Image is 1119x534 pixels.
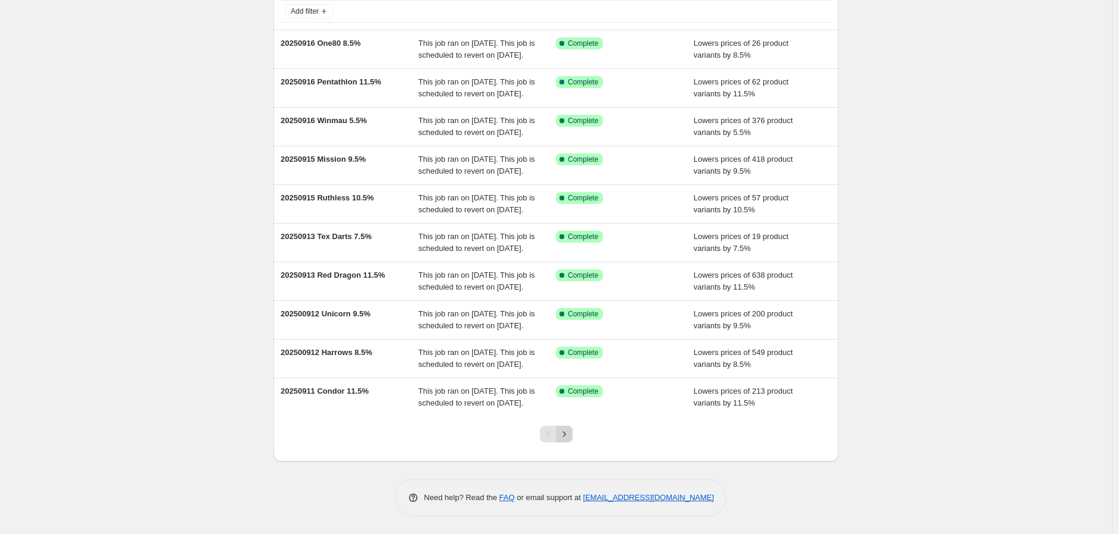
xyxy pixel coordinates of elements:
span: Lowers prices of 19 product variants by 7.5% [694,232,789,253]
span: This job ran on [DATE]. This job is scheduled to revert on [DATE]. [419,39,535,59]
span: 20250916 Pentathlon 11.5% [281,77,381,86]
span: Need help? Read the [424,493,499,502]
span: Lowers prices of 200 product variants by 9.5% [694,309,793,330]
span: Complete [568,271,598,280]
span: Complete [568,309,598,319]
span: 20250911 Condor 11.5% [281,387,369,395]
button: Add filter [285,4,333,18]
span: Add filter [291,7,319,16]
span: 20250913 Red Dragon 11.5% [281,271,385,279]
span: Complete [568,39,598,48]
span: Lowers prices of 213 product variants by 11.5% [694,387,793,407]
span: Lowers prices of 549 product variants by 8.5% [694,348,793,369]
span: This job ran on [DATE]. This job is scheduled to revert on [DATE]. [419,77,535,98]
span: This job ran on [DATE]. This job is scheduled to revert on [DATE]. [419,193,535,214]
a: FAQ [499,493,515,502]
button: Next [556,426,573,442]
span: Complete [568,155,598,164]
span: Lowers prices of 418 product variants by 9.5% [694,155,793,175]
span: Lowers prices of 62 product variants by 11.5% [694,77,789,98]
span: This job ran on [DATE]. This job is scheduled to revert on [DATE]. [419,348,535,369]
span: This job ran on [DATE]. This job is scheduled to revert on [DATE]. [419,155,535,175]
span: 202500912 Unicorn 9.5% [281,309,370,318]
span: Complete [568,348,598,357]
span: 20250916 Winmau 5.5% [281,116,367,125]
nav: Pagination [540,426,573,442]
span: Complete [568,232,598,241]
span: Complete [568,387,598,396]
span: Lowers prices of 26 product variants by 8.5% [694,39,789,59]
span: Complete [568,193,598,203]
span: This job ran on [DATE]. This job is scheduled to revert on [DATE]. [419,116,535,137]
span: 20250915 Mission 9.5% [281,155,366,164]
span: This job ran on [DATE]. This job is scheduled to revert on [DATE]. [419,232,535,253]
span: Complete [568,77,598,87]
span: This job ran on [DATE]. This job is scheduled to revert on [DATE]. [419,309,535,330]
span: This job ran on [DATE]. This job is scheduled to revert on [DATE]. [419,387,535,407]
span: This job ran on [DATE]. This job is scheduled to revert on [DATE]. [419,271,535,291]
span: Complete [568,116,598,125]
span: Lowers prices of 57 product variants by 10.5% [694,193,789,214]
span: Lowers prices of 376 product variants by 5.5% [694,116,793,137]
span: 20250915 Ruthless 10.5% [281,193,374,202]
span: or email support at [515,493,583,502]
span: 20250913 Tex Darts 7.5% [281,232,372,241]
span: Lowers prices of 638 product variants by 11.5% [694,271,793,291]
span: 20250916 One80 8.5% [281,39,360,48]
span: 202500912 Harrows 8.5% [281,348,372,357]
a: [EMAIL_ADDRESS][DOMAIN_NAME] [583,493,714,502]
